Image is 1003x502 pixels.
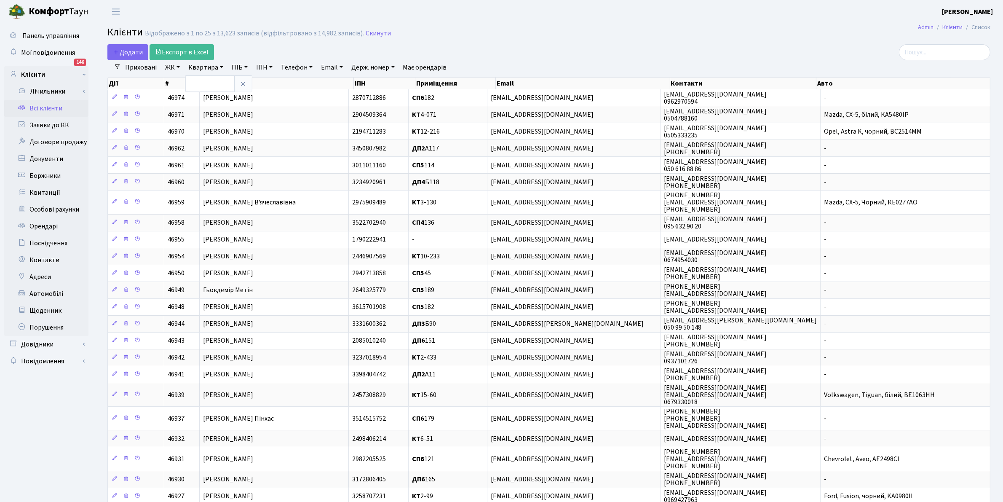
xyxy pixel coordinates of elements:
span: [PERSON_NAME] [203,218,253,228]
span: - [824,177,826,187]
b: СП5 [412,269,424,278]
th: Авто [816,78,990,89]
span: Таун [29,5,88,19]
span: - [824,303,826,312]
span: [EMAIL_ADDRESS][PERSON_NAME][DOMAIN_NAME] 050 99 50 148 [664,316,817,332]
a: Боржники [4,167,88,184]
span: 2085010240 [352,336,386,346]
span: 3237018954 [352,353,386,362]
span: 46941 [168,370,185,379]
a: Порушення [4,319,88,336]
span: Панель управління [22,31,79,40]
a: Експорт в Excel [150,44,214,60]
span: 114 [412,161,434,170]
span: 45 [412,269,431,278]
span: Mazda, CX-5, білий, KA5480IP [824,110,909,119]
span: 46962 [168,144,185,153]
span: [PHONE_NUMBER] [EMAIL_ADDRESS][DOMAIN_NAME] [664,282,767,298]
a: Повідомлення [4,353,88,370]
span: - [824,144,826,153]
span: 182 [412,303,434,312]
span: - [824,161,826,170]
span: 12-216 [412,127,440,136]
span: - [824,336,826,346]
span: 46955 [168,235,185,244]
b: КТ [412,492,420,501]
span: [PERSON_NAME] [203,434,253,443]
span: 46931 [168,454,185,464]
span: 4-071 [412,110,436,119]
a: Клієнти [4,66,88,83]
a: Приховані [122,60,160,75]
span: 2942713858 [352,269,386,278]
a: Квитанції [4,184,88,201]
span: 2446907569 [352,252,386,261]
a: ПІБ [228,60,251,75]
span: 2870712886 [352,93,386,102]
span: [PERSON_NAME] [203,161,253,170]
span: - [824,235,826,244]
span: [EMAIL_ADDRESS][DOMAIN_NAME] 0962970594 [664,90,767,106]
nav: breadcrumb [905,19,1003,36]
span: [EMAIL_ADDRESS][DOMAIN_NAME] 050 616 88 86 [664,157,767,174]
span: [PHONE_NUMBER] [EMAIL_ADDRESS][DOMAIN_NAME] [PHONE_NUMBER] [664,447,767,471]
span: 2-433 [412,353,436,362]
span: 46930 [168,475,185,484]
b: ДП6 [412,336,425,346]
span: [EMAIL_ADDRESS][DOMAIN_NAME] [491,144,594,153]
span: 6-51 [412,434,433,443]
span: 2975909489 [352,198,386,207]
span: [PERSON_NAME] [203,177,253,187]
a: Щоденник [4,302,88,319]
span: [PHONE_NUMBER] [EMAIL_ADDRESS][DOMAIN_NAME] [PHONE_NUMBER] [664,191,767,214]
span: [EMAIL_ADDRESS][DOMAIN_NAME] [491,110,594,119]
span: [EMAIL_ADDRESS][PERSON_NAME][DOMAIN_NAME] [491,319,644,329]
a: Всі клієнти [4,100,88,117]
span: 46944 [168,319,185,329]
span: [EMAIL_ADDRESS][DOMAIN_NAME] [491,269,594,278]
span: [PHONE_NUMBER] [PHONE_NUMBER] [EMAIL_ADDRESS][DOMAIN_NAME] [664,407,767,430]
a: Довідники [4,336,88,353]
span: 46932 [168,434,185,443]
span: - [824,414,826,423]
span: [EMAIL_ADDRESS][DOMAIN_NAME] [664,235,767,244]
b: [PERSON_NAME] [942,7,993,16]
span: 2982205525 [352,454,386,464]
th: Контакти [670,78,817,89]
span: 46970 [168,127,185,136]
a: Клієнти [942,23,963,32]
span: 3398404742 [352,370,386,379]
span: [EMAIL_ADDRESS][DOMAIN_NAME] [PHONE_NUMBER] [664,366,767,383]
span: [EMAIL_ADDRESS][DOMAIN_NAME] [491,303,594,312]
b: ДП3 [412,319,425,329]
span: [EMAIL_ADDRESS][DOMAIN_NAME] [PHONE_NUMBER] [664,333,767,349]
b: СП4 [412,218,424,228]
a: Скинути [366,30,391,38]
span: 46960 [168,177,185,187]
span: 3234920961 [352,177,386,187]
span: [PERSON_NAME] [203,319,253,329]
span: [EMAIL_ADDRESS][DOMAIN_NAME] 0505333235 [664,123,767,140]
span: [EMAIL_ADDRESS][DOMAIN_NAME] [491,127,594,136]
th: ПІБ [201,78,354,89]
span: - [824,286,826,295]
span: 179 [412,414,434,423]
span: [PERSON_NAME] Пінхас [203,414,274,423]
span: Мої повідомлення [21,48,75,57]
span: 46942 [168,353,185,362]
span: [EMAIL_ADDRESS][DOMAIN_NAME] [491,218,594,228]
span: [EMAIL_ADDRESS][DOMAIN_NAME] [491,454,594,464]
span: [EMAIL_ADDRESS][DOMAIN_NAME] 095 632 90 20 [664,215,767,231]
a: Мої повідомлення146 [4,44,88,61]
span: Opel, Astra K, чорний, BC2514MM [824,127,922,136]
div: 146 [74,59,86,66]
span: [PERSON_NAME] [203,492,253,501]
b: Комфорт [29,5,69,18]
a: ІПН [253,60,276,75]
span: [EMAIL_ADDRESS][DOMAIN_NAME] 0674954030 [664,248,767,265]
span: 46959 [168,198,185,207]
span: 3450807982 [352,144,386,153]
span: [PERSON_NAME] [203,475,253,484]
a: Документи [4,150,88,167]
a: Орендарі [4,218,88,235]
